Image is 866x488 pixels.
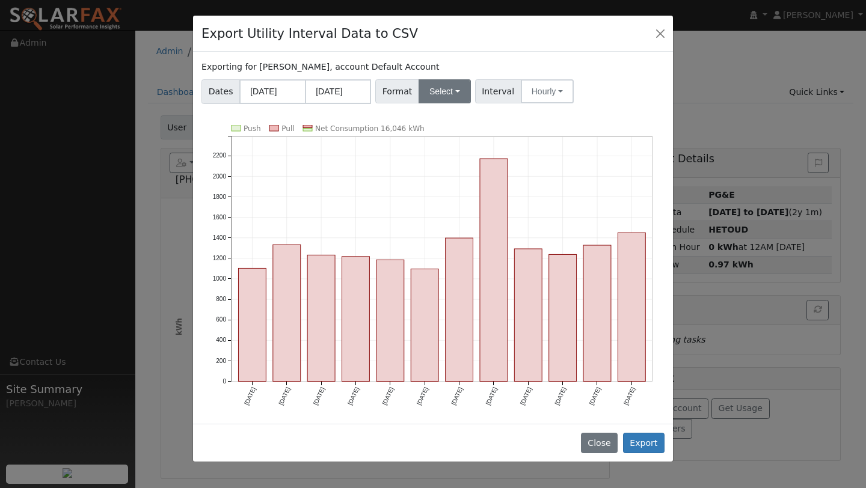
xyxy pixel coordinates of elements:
button: Export [623,433,665,453]
text: [DATE] [519,386,533,406]
rect: onclick="" [239,268,266,381]
text: [DATE] [450,386,464,406]
text: Push [244,124,261,133]
button: Close [652,25,669,41]
text: 2000 [213,172,227,179]
rect: onclick="" [342,257,370,382]
span: Dates [201,79,240,104]
text: [DATE] [553,386,567,406]
text: 1200 [213,255,227,261]
rect: onclick="" [618,233,646,381]
text: [DATE] [485,386,499,406]
text: 1800 [213,193,227,200]
text: [DATE] [622,386,636,406]
text: 800 [216,296,226,302]
rect: onclick="" [307,255,335,381]
rect: onclick="" [549,254,577,381]
rect: onclick="" [514,249,542,382]
text: 1400 [213,234,227,241]
text: [DATE] [346,386,360,406]
text: Net Consumption 16,046 kWh [315,124,425,133]
span: Format [375,79,419,103]
button: Hourly [521,79,574,103]
text: [DATE] [381,386,395,406]
text: 1600 [213,214,227,221]
text: 1000 [213,275,227,282]
rect: onclick="" [480,159,508,382]
rect: onclick="" [446,238,473,381]
text: [DATE] [278,386,292,406]
button: Select [419,79,471,103]
text: 200 [216,357,226,364]
text: 600 [216,316,226,323]
text: [DATE] [243,386,257,406]
rect: onclick="" [583,245,611,382]
span: Interval [475,79,521,103]
rect: onclick="" [376,260,404,381]
text: 400 [216,337,226,343]
text: Pull [281,124,294,133]
rect: onclick="" [411,269,438,381]
text: 2200 [213,152,227,159]
text: 0 [223,378,227,385]
button: Close [581,433,618,453]
rect: onclick="" [273,245,301,381]
h4: Export Utility Interval Data to CSV [201,24,418,43]
label: Exporting for [PERSON_NAME], account Default Account [201,61,439,73]
text: [DATE] [588,386,602,406]
text: [DATE] [416,386,429,406]
text: [DATE] [312,386,326,406]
